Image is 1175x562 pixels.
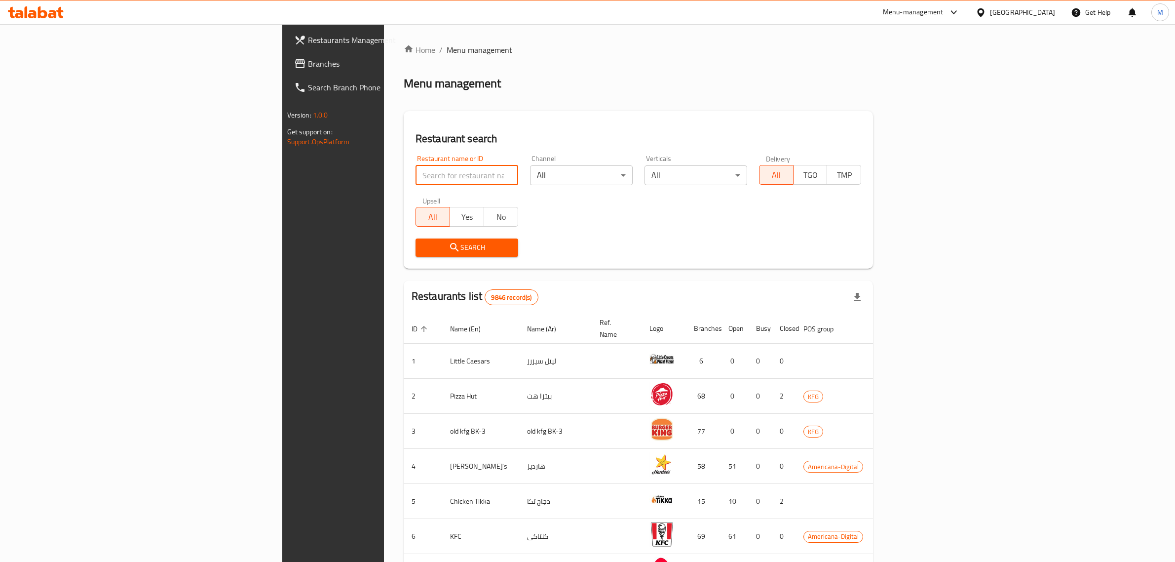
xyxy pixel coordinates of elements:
td: 0 [748,484,772,519]
td: 15 [686,484,720,519]
td: Little Caesars [442,344,519,379]
td: 6 [686,344,720,379]
button: All [416,207,450,227]
td: 61 [720,519,748,554]
span: All [420,210,446,224]
td: Pizza Hut [442,379,519,414]
td: بيتزا هت [519,379,592,414]
button: TGO [793,165,828,185]
td: old kfg BK-3 [519,414,592,449]
input: Search for restaurant name or ID.. [416,165,518,185]
span: Restaurants Management [308,34,471,46]
span: Americana-Digital [804,461,863,473]
a: Search Branch Phone [286,76,479,99]
td: 10 [720,484,748,519]
span: ID [412,323,430,335]
td: 0 [748,414,772,449]
span: No [488,210,514,224]
span: TMP [831,168,857,182]
label: Delivery [766,155,791,162]
td: دجاج تكا [519,484,592,519]
td: 0 [720,414,748,449]
div: All [530,165,633,185]
span: Americana-Digital [804,531,863,542]
td: 0 [748,344,772,379]
td: 0 [772,449,796,484]
td: Chicken Tikka [442,484,519,519]
td: 0 [748,519,772,554]
img: Hardee's [649,452,674,477]
th: Branches [686,314,720,344]
span: 1.0.0 [313,109,328,121]
td: 0 [772,519,796,554]
span: Get support on: [287,125,333,138]
td: 69 [686,519,720,554]
h2: Restaurants list [412,289,538,305]
td: 2 [772,484,796,519]
span: All [763,168,790,182]
h2: Restaurant search [416,131,862,146]
td: old kfg BK-3 [442,414,519,449]
th: Busy [748,314,772,344]
th: Logo [642,314,686,344]
td: 0 [748,379,772,414]
a: Branches [286,52,479,76]
td: 0 [720,344,748,379]
span: 9846 record(s) [485,293,537,302]
span: Name (En) [450,323,493,335]
td: 0 [748,449,772,484]
img: Little Caesars [649,347,674,371]
img: Chicken Tikka [649,487,674,512]
span: Menu management [447,44,512,56]
td: [PERSON_NAME]'s [442,449,519,484]
td: كنتاكى [519,519,592,554]
div: All [644,165,747,185]
td: 0 [772,414,796,449]
td: 0 [720,379,748,414]
a: Support.OpsPlatform [287,135,350,148]
span: M [1157,7,1163,18]
a: Restaurants Management [286,28,479,52]
img: Pizza Hut [649,382,674,406]
span: Ref. Name [600,317,630,340]
img: old kfg BK-3 [649,417,674,442]
th: Closed [772,314,796,344]
button: Search [416,239,518,257]
button: No [484,207,518,227]
span: TGO [797,168,824,182]
button: All [759,165,794,185]
td: KFC [442,519,519,554]
div: [GEOGRAPHIC_DATA] [990,7,1055,18]
td: ليتل سيزرز [519,344,592,379]
td: 2 [772,379,796,414]
td: 51 [720,449,748,484]
div: Export file [845,285,869,309]
td: 0 [772,344,796,379]
h2: Menu management [404,76,501,91]
span: Version: [287,109,311,121]
img: KFC [649,522,674,547]
span: KFG [804,426,823,438]
span: KFG [804,391,823,402]
span: Yes [454,210,480,224]
span: Search Branch Phone [308,81,471,93]
button: TMP [827,165,861,185]
label: Upsell [422,197,441,204]
span: POS group [803,323,846,335]
span: Branches [308,58,471,70]
th: Open [720,314,748,344]
div: Total records count [485,289,538,305]
nav: breadcrumb [404,44,873,56]
div: Menu-management [883,6,944,18]
td: 68 [686,379,720,414]
td: 58 [686,449,720,484]
td: 77 [686,414,720,449]
span: Name (Ar) [527,323,569,335]
span: Search [423,241,510,254]
td: هارديز [519,449,592,484]
button: Yes [450,207,484,227]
